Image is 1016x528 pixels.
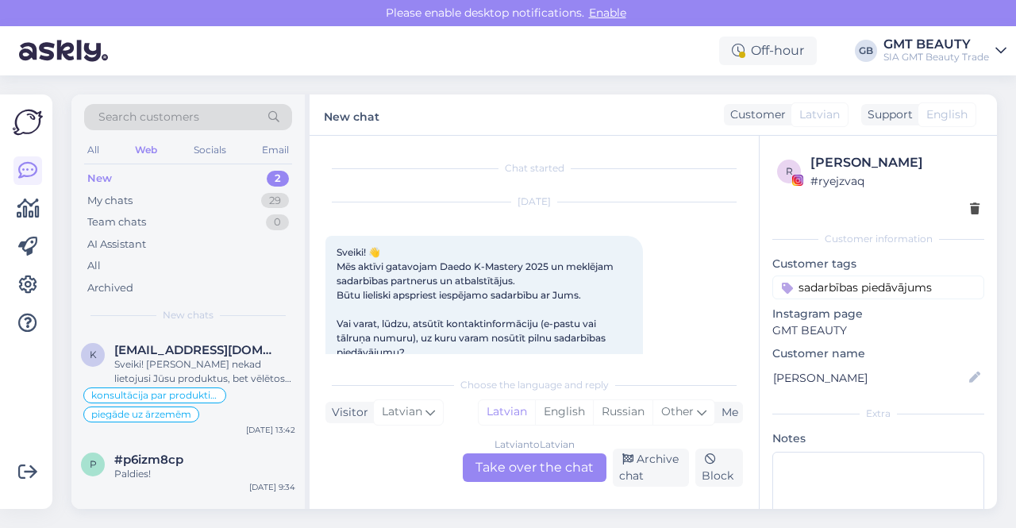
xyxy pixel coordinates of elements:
[535,400,593,424] div: English
[883,51,989,64] div: SIA GMT Beauty Trade
[163,308,214,322] span: New chats
[114,453,183,467] span: #p6izm8cp
[463,453,606,482] div: Take over the chat
[786,165,793,177] span: r
[715,404,738,421] div: Me
[87,171,112,187] div: New
[810,172,979,190] div: # ryejzvaq
[695,449,743,487] div: Block
[246,424,295,436] div: [DATE] 13:42
[325,195,743,209] div: [DATE]
[190,140,229,160] div: Socials
[267,171,289,187] div: 2
[325,404,368,421] div: Visitor
[613,449,690,487] div: Archive chat
[87,280,133,296] div: Archived
[883,38,989,51] div: GMT BEAUTY
[114,343,279,357] span: kristine.dimane@gmail.com
[382,403,422,421] span: Latvian
[87,237,146,252] div: AI Assistant
[772,430,984,447] p: Notes
[495,437,575,452] div: Latvian to Latvian
[883,38,1006,64] a: GMT BEAUTYSIA GMT Beauty Trade
[799,106,840,123] span: Latvian
[584,6,631,20] span: Enable
[114,467,295,481] div: Paldies!
[861,106,913,123] div: Support
[84,140,102,160] div: All
[91,391,218,400] span: konsultācija par produktiem
[593,400,652,424] div: Russian
[661,404,694,418] span: Other
[90,349,97,360] span: k
[259,140,292,160] div: Email
[772,407,984,421] div: Extra
[132,140,160,160] div: Web
[114,357,295,386] div: Sveiki! [PERSON_NAME] nekad lietojusi Jūsu produktus, bet vēlētos iegādāties kādu Jūsu sejas krēm...
[87,214,146,230] div: Team chats
[926,106,968,123] span: English
[810,153,979,172] div: [PERSON_NAME]
[773,369,966,387] input: Add name
[98,109,199,125] span: Search customers
[772,276,984,299] input: Add a tag
[90,458,97,470] span: p
[91,410,191,419] span: piegāde uz ārzemēm
[266,214,289,230] div: 0
[325,161,743,175] div: Chat started
[324,104,379,125] label: New chat
[261,193,289,209] div: 29
[87,258,101,274] div: All
[325,378,743,392] div: Choose the language and reply
[719,37,817,65] div: Off-hour
[772,232,984,246] div: Customer information
[13,107,43,137] img: Askly Logo
[855,40,877,62] div: GB
[772,256,984,272] p: Customer tags
[772,322,984,339] p: GMT BEAUTY
[772,345,984,362] p: Customer name
[337,246,616,430] span: Sveiki! 👋 Mēs aktīvi gatavojam Daedo K-Mastery 2025 un meklējam sadarbības partnerus un atbalstīt...
[479,400,535,424] div: Latvian
[87,193,133,209] div: My chats
[724,106,786,123] div: Customer
[249,481,295,493] div: [DATE] 9:34
[772,306,984,322] p: Instagram page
